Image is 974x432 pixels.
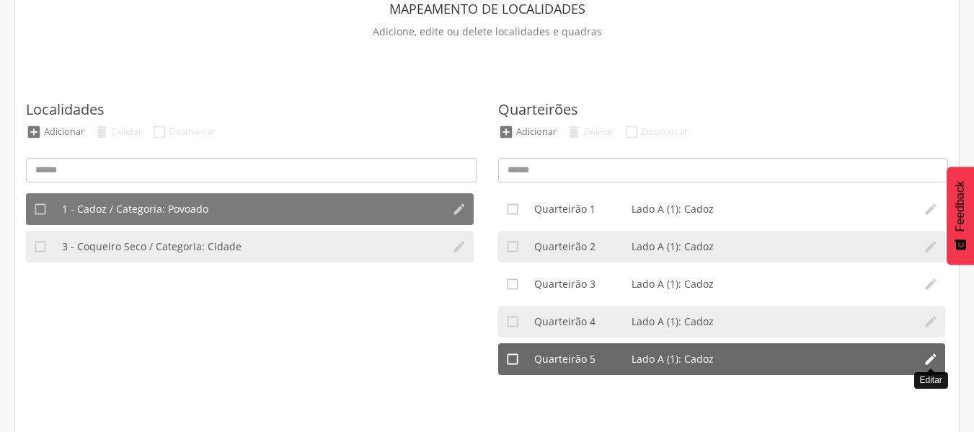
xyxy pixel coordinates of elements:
[534,202,632,216] div: Quarteirão 1
[62,239,242,254] span: 3 - Coqueiro Seco / Categoria: Cidade
[914,372,948,389] div: Editar
[44,125,84,138] div: Adicionar
[452,202,466,216] i: 
[26,22,948,42] p: Adicione, edite ou delete localidades e quadras
[632,239,910,254] li: Lado A (1): Cadoz
[632,202,910,216] li: Lado A (1): Cadoz
[632,314,910,329] li: Lado A (1): Cadoz
[624,124,639,140] div: 
[452,239,466,254] i: 
[516,125,557,138] div: Adicionar
[94,124,110,140] div: 
[33,202,48,216] i: 
[534,314,632,329] div: Quarteirão 4
[924,314,938,329] i: 
[534,352,632,366] div: Quarteirão 5
[534,277,632,291] div: Quarteirão 3
[924,277,938,291] i: 
[151,124,167,140] div: 
[947,167,974,265] button: Feedback - Mostrar pesquisa
[632,277,910,291] li: Lado A (1): Cadoz
[566,124,582,140] div: 
[505,352,520,366] i: 
[584,125,614,138] div: Deletar
[26,124,42,140] div: 
[924,239,938,254] i: 
[498,100,578,120] label: Quarteirões
[642,125,688,138] div: Desmarcar
[534,239,632,254] div: Quarteirão 2
[505,239,520,254] i: 
[26,100,105,120] label: Localidades
[505,202,520,216] i: 
[505,277,520,291] i: 
[505,314,520,329] i: 
[924,202,938,216] i: 
[112,125,142,138] div: Deletar
[924,352,938,366] i: 
[169,125,216,138] div: Desmarcar
[498,124,514,140] div: 
[62,202,208,216] span: 1 - Cadoz / Categoria: Povoado
[954,181,967,232] span: Feedback
[33,239,48,254] i: 
[632,352,910,366] li: Lado A (1): Cadoz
